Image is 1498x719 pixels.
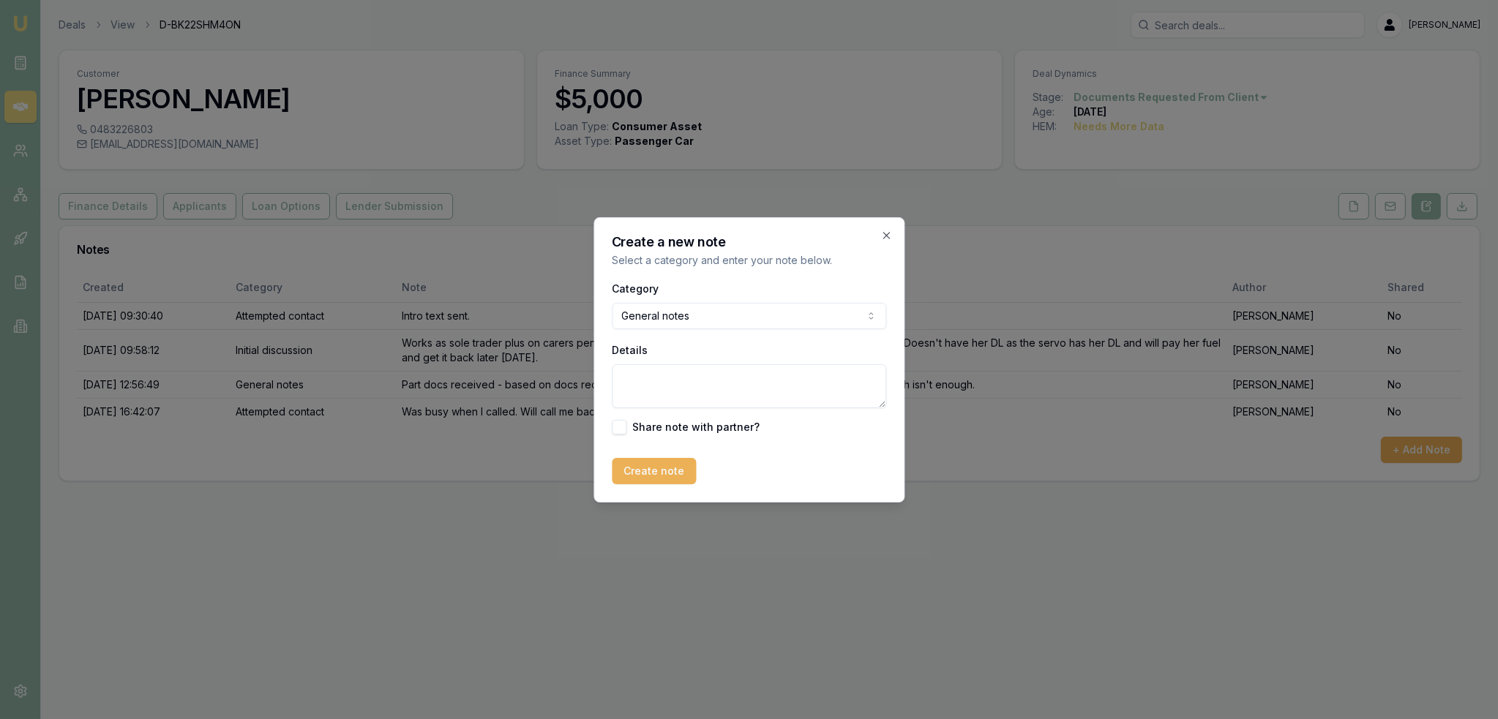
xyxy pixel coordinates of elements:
[612,236,886,249] h2: Create a new note
[612,253,886,268] p: Select a category and enter your note below.
[612,282,659,295] label: Category
[612,458,696,484] button: Create note
[632,422,760,432] label: Share note with partner?
[612,344,648,356] label: Details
